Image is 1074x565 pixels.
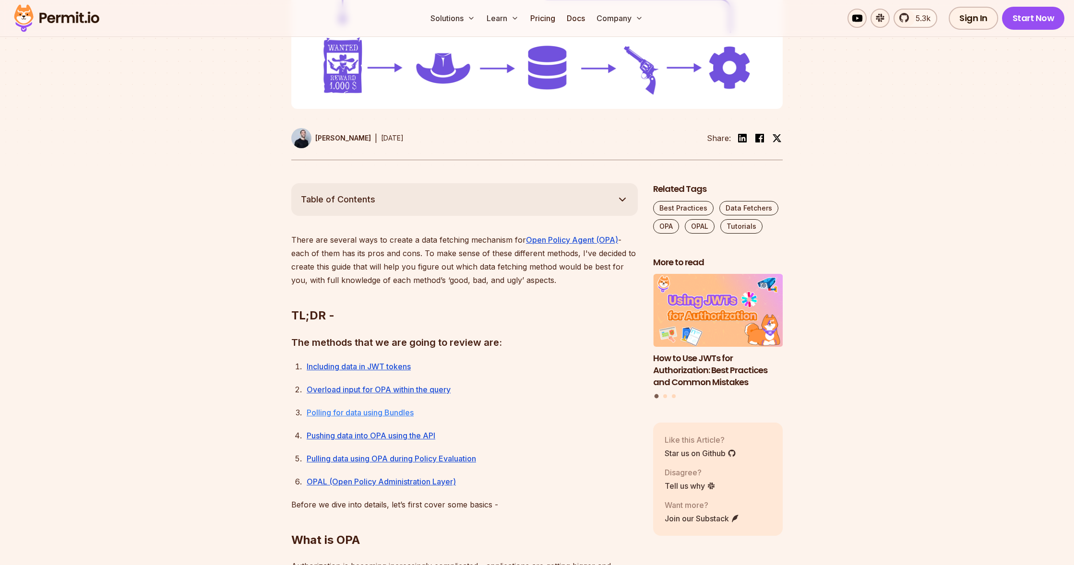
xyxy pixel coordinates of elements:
p: Like this Article? [665,434,736,446]
h2: TL;DR - [291,270,638,323]
a: Tutorials [720,219,763,234]
a: Sign In [949,7,998,30]
p: Before we dive into details, let’s first cover some basics - [291,498,638,511]
a: OPA [653,219,679,234]
button: Go to slide 3 [672,394,676,398]
a: Start Now [1002,7,1065,30]
a: Tell us why [665,480,716,492]
a: Pushing data into OPA using the API [307,431,435,440]
a: Docs [563,9,589,28]
button: Go to slide 1 [655,394,659,399]
a: Overload input for OPA within the query [307,385,451,394]
span: 5.3k [910,12,931,24]
div: Posts [653,274,783,400]
button: Table of Contents [291,183,638,216]
button: Learn [483,9,523,28]
a: Open Policy Agent (OPA) [526,235,618,245]
h3: How to Use JWTs for Authorization: Best Practices and Common Mistakes [653,353,783,388]
li: 1 of 3 [653,274,783,388]
img: linkedin [737,132,748,144]
img: Permit logo [10,2,104,35]
p: Disagree? [665,467,716,478]
a: How to Use JWTs for Authorization: Best Practices and Common MistakesHow to Use JWTs for Authoriz... [653,274,783,388]
a: Data Fetchers [719,201,778,215]
a: Join our Substack [665,513,740,524]
button: Company [593,9,647,28]
button: Go to slide 2 [663,394,667,398]
h3: The methods that we are going to review are: [291,335,638,350]
a: Pulling data using OPA during Policy Evaluation [307,454,476,463]
img: twitter [772,133,782,143]
button: Solutions [427,9,479,28]
img: How to Use JWTs for Authorization: Best Practices and Common Mistakes [653,274,783,347]
a: Pricing [526,9,559,28]
p: Want more? [665,499,740,511]
a: Polling for data using Bundles [307,408,414,417]
a: OPAL [685,219,715,234]
a: Best Practices [653,201,714,215]
h2: What is OPA [291,494,638,548]
a: OPAL (Open Policy Administration Layer) [307,477,456,486]
li: Share: [707,132,731,144]
a: [PERSON_NAME] [291,128,371,148]
img: Oded Ben David [291,128,311,148]
a: 5.3k [894,9,937,28]
h2: Related Tags [653,183,783,195]
img: facebook [754,132,765,144]
p: [PERSON_NAME] [315,133,371,143]
p: There are several ways to create a data fetching mechanism for - each of them has its pros and co... [291,233,638,287]
a: Star us on Github [665,447,736,459]
h2: More to read [653,257,783,269]
a: Including data in JWT tokens [307,362,411,371]
div: | [375,132,377,144]
time: [DATE] [381,134,404,142]
span: Table of Contents [301,193,375,206]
